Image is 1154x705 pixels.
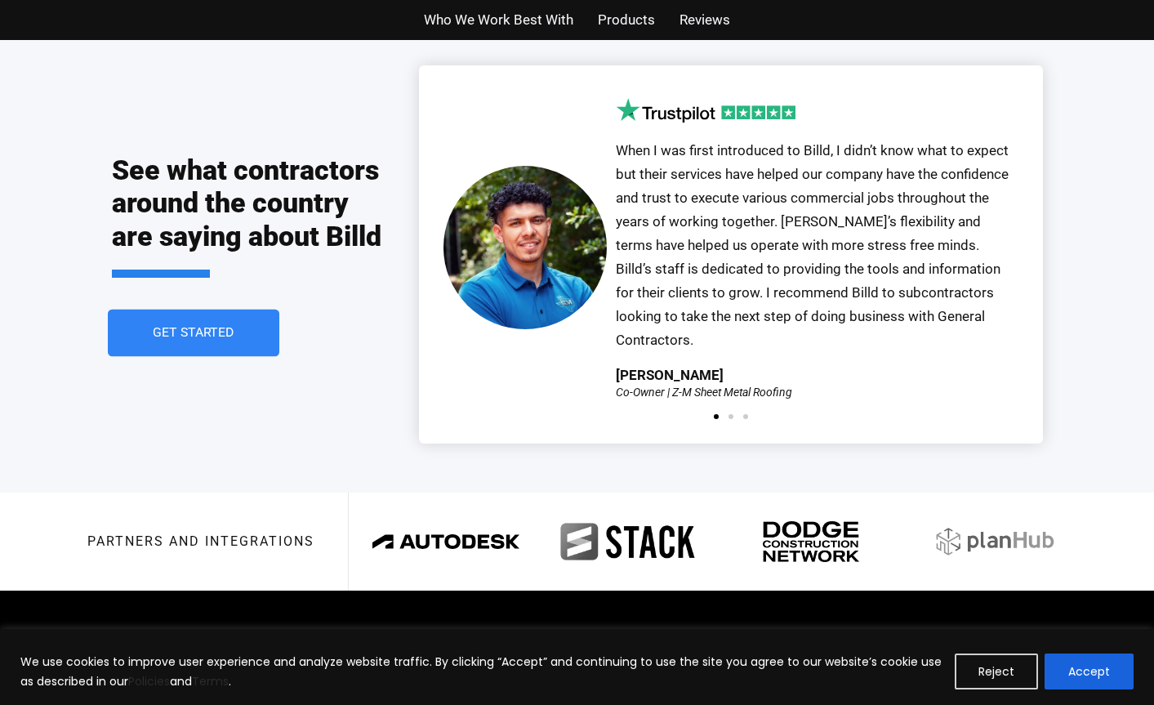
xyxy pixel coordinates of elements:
[112,154,386,278] h2: See what contractors around the country are saying about Billd
[1045,654,1134,689] button: Accept
[424,8,573,32] a: Who We Work Best With
[108,310,279,357] a: Get Started
[679,8,730,32] a: Reviews
[743,414,748,419] span: Go to slide 3
[192,673,229,689] a: Terms
[955,654,1038,689] button: Reject
[153,327,234,340] span: Get Started
[616,368,724,382] div: [PERSON_NAME]
[87,535,314,548] h3: Partners and integrations
[598,8,655,32] a: Products
[20,652,942,691] p: We use cookies to improve user experience and analyze website traffic. By clicking “Accept” and c...
[714,414,719,419] span: Go to slide 1
[616,386,792,398] div: Co-Owner | Z-M Sheet Metal Roofing
[616,142,1009,347] span: When I was first introduced to Billd, I didn’t know what to expect but their services have helped...
[443,98,1018,397] div: 1 / 3
[728,414,733,419] span: Go to slide 2
[128,673,170,689] a: Policies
